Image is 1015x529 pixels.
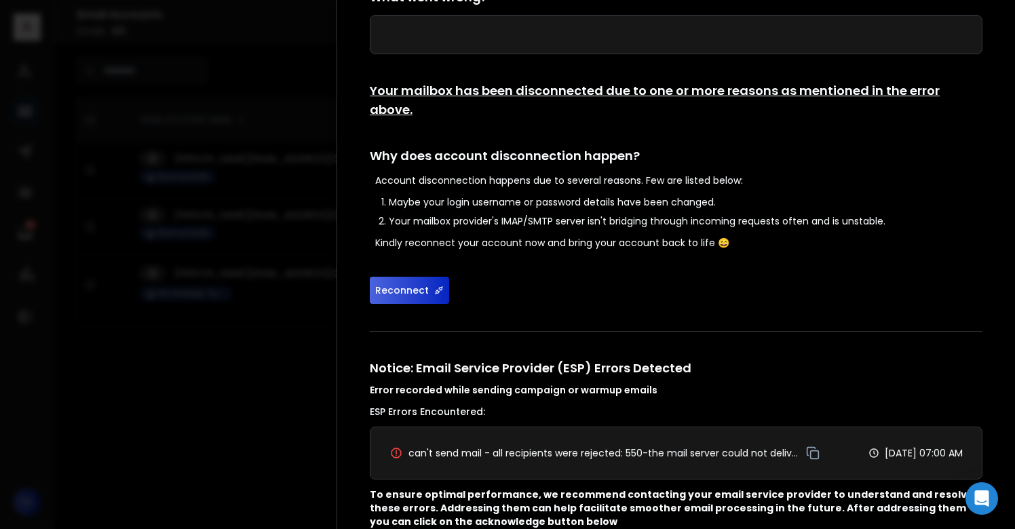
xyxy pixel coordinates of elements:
h1: Your mailbox has been disconnected due to one or more reasons as mentioned in the error above. [370,81,982,119]
span: can't send mail - all recipients were rejected: 550-the mail server could not deliver mail to [EM... [408,446,799,460]
p: [DATE] 07:00 AM [885,446,963,460]
p: To ensure optimal performance, we recommend contacting your email service provider to understand ... [370,488,982,528]
li: Maybe your login username or password details have been changed. [389,195,982,209]
button: Reconnect [370,277,449,304]
h3: ESP Errors Encountered: [370,405,982,418]
h1: Notice: Email Service Provider (ESP) Errors Detected [370,359,982,397]
p: Account disconnection happens due to several reasons. Few are listed below: [375,174,982,187]
h1: Why does account disconnection happen? [370,146,982,165]
div: Open Intercom Messenger [965,482,998,515]
h4: Error recorded while sending campaign or warmup emails [370,383,982,397]
p: Kindly reconnect your account now and bring your account back to life 😄 [375,236,982,250]
li: Your mailbox provider's IMAP/SMTP server isn't bridging through incoming requests often and is un... [389,214,982,228]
